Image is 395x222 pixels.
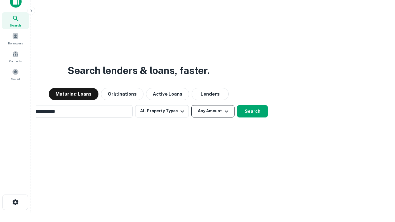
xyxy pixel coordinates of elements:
button: All Property Types [135,105,189,117]
button: Lenders [192,88,229,100]
span: Borrowers [8,41,23,46]
button: Maturing Loans [49,88,98,100]
a: Borrowers [2,30,29,47]
span: Search [10,23,21,28]
button: Active Loans [146,88,189,100]
span: Contacts [9,59,22,64]
h3: Search lenders & loans, faster. [68,63,210,78]
button: Search [237,105,268,117]
button: Any Amount [191,105,235,117]
span: Saved [11,76,20,81]
a: Saved [2,66,29,83]
button: Originations [101,88,143,100]
iframe: Chat Widget [364,173,395,202]
a: Contacts [2,48,29,65]
a: Search [2,12,29,29]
